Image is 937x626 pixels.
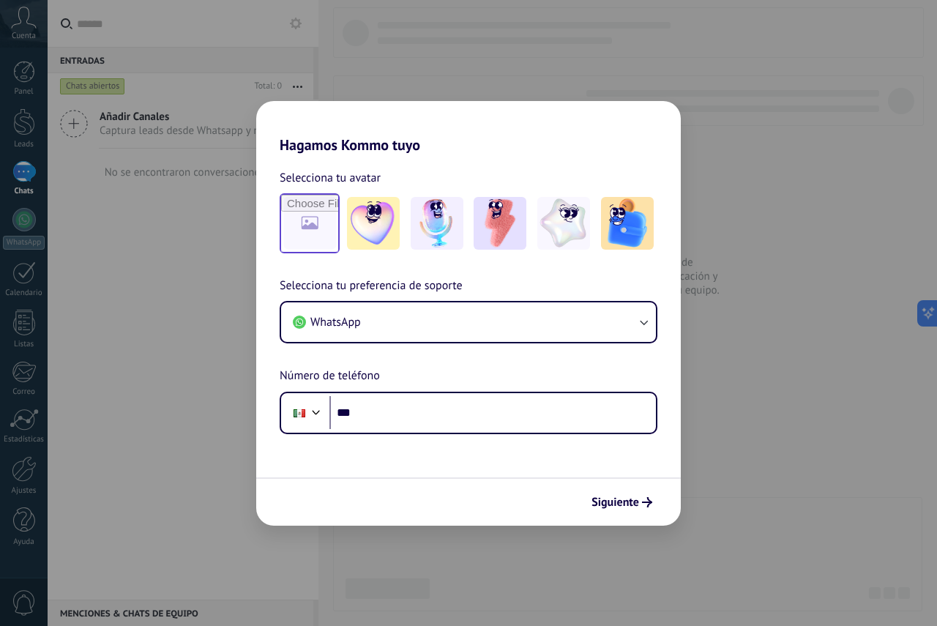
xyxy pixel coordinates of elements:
h2: Hagamos Kommo tuyo [256,101,681,154]
div: Mexico: + 52 [285,398,313,428]
button: Siguiente [585,490,659,515]
span: Siguiente [591,497,639,507]
button: WhatsApp [281,302,656,342]
img: -3.jpeg [474,197,526,250]
span: Número de teléfono [280,367,380,386]
span: WhatsApp [310,315,361,329]
img: -2.jpeg [411,197,463,250]
img: -1.jpeg [347,197,400,250]
span: Selecciona tu avatar [280,168,381,187]
img: -5.jpeg [601,197,654,250]
img: -4.jpeg [537,197,590,250]
span: Selecciona tu preferencia de soporte [280,277,463,296]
